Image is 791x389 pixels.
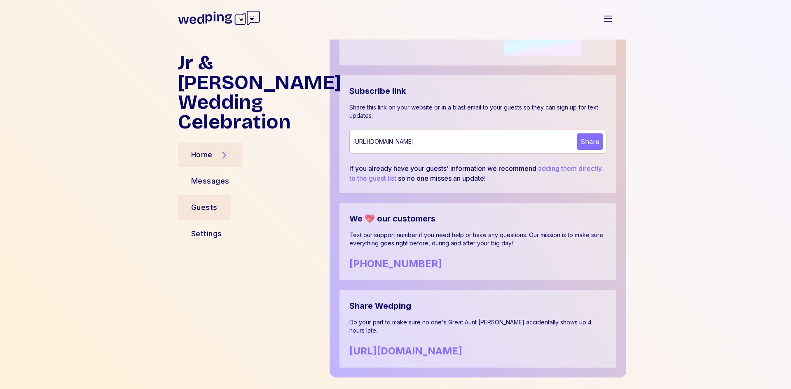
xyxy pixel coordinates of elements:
div: Home [191,149,213,161]
p: Do your part to make sure no one's Great Aunt [PERSON_NAME] accidentally shows up 4 hours late. [349,318,606,335]
div: Subscribe link [349,85,606,97]
div: Settings [191,228,222,240]
div: [URL][DOMAIN_NAME] [349,345,462,358]
div: We 💖 our customers [349,213,606,224]
div: Guests [191,202,218,213]
a: adding them directly to the guest list [349,164,602,182]
button: Share [577,133,603,150]
p: Share this link on your website or in a blast email to your guests so they can sign up for text u... [349,103,606,120]
div: Share Wedping [349,300,606,312]
div: If you already have your guests' information we recommend so no one misses an update! [349,163,606,183]
p: Text our support number if you need help or have any questions. Our mission is to make sure every... [349,231,606,247]
div: Messages [191,175,229,187]
div: [URL][DOMAIN_NAME] [353,137,574,146]
h1: Jr & [PERSON_NAME] Wedding Celebration [178,53,323,132]
div: [PHONE_NUMBER] [349,257,442,270]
